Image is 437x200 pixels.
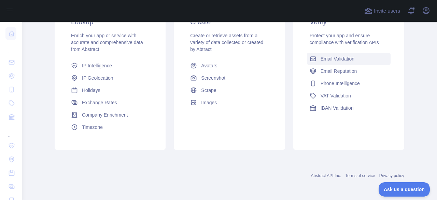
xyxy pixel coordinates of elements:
div: ... [5,41,16,55]
span: Images [201,99,217,106]
span: Scrape [201,87,216,94]
a: Scrape [187,84,271,96]
span: Avatars [201,62,217,69]
div: ... [5,124,16,138]
span: Email Validation [321,55,354,62]
a: Exchange Rates [68,96,152,109]
a: Holidays [68,84,152,96]
a: Privacy policy [379,173,404,178]
span: IP Geolocation [82,75,113,81]
span: Create or retrieve assets from a variety of data collected or created by Abtract [190,33,263,52]
a: IBAN Validation [307,102,391,114]
a: VAT Validation [307,90,391,102]
span: Timezone [82,124,103,131]
h3: Lookup [71,17,149,27]
span: Exchange Rates [82,99,117,106]
span: Protect your app and ensure compliance with verification APIs [310,33,379,45]
span: Screenshot [201,75,225,81]
span: VAT Validation [321,92,351,99]
span: IP Intelligence [82,62,112,69]
h3: Verify [310,17,388,27]
a: Phone Intelligence [307,77,391,90]
span: Company Enrichment [82,111,128,118]
span: Enrich your app or service with accurate and comprehensive data from Abstract [71,33,143,52]
span: Invite users [374,7,400,15]
iframe: Toggle Customer Support [379,182,430,197]
a: Avatars [187,59,271,72]
a: Timezone [68,121,152,133]
span: Email Reputation [321,68,357,75]
span: Holidays [82,87,100,94]
a: IP Geolocation [68,72,152,84]
a: Terms of service [345,173,375,178]
span: Phone Intelligence [321,80,360,87]
button: Invite users [363,5,401,16]
a: Company Enrichment [68,109,152,121]
a: Images [187,96,271,109]
a: Email Validation [307,53,391,65]
a: Screenshot [187,72,271,84]
h3: Create [190,17,268,27]
a: Abstract API Inc. [311,173,341,178]
span: IBAN Validation [321,105,354,111]
a: Email Reputation [307,65,391,77]
a: IP Intelligence [68,59,152,72]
